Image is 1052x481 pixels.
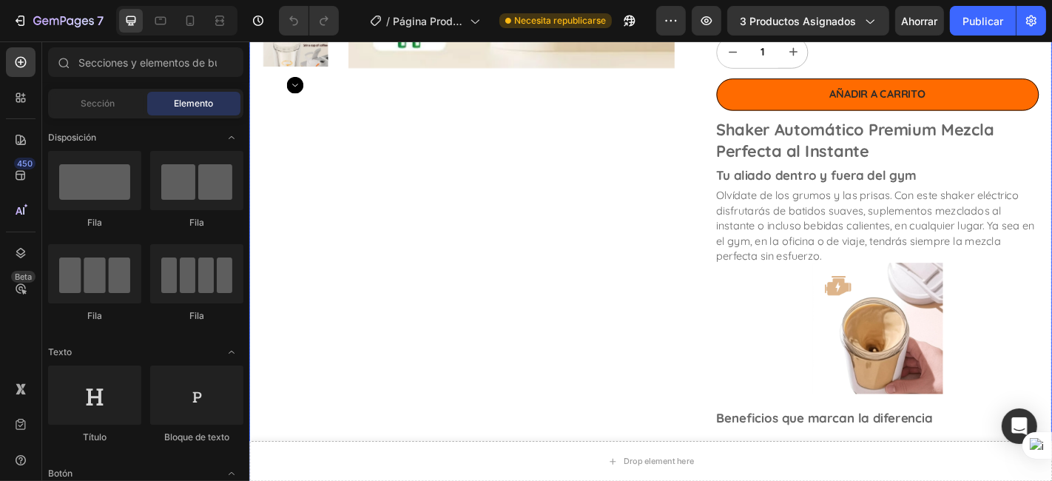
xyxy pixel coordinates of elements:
div: Drop element here [414,458,492,470]
font: Beta [15,272,32,282]
span: Shaker Automático Premium Mezcla Perfecta al Instante [516,86,823,133]
font: Título [83,431,107,443]
font: Página Producto AVD [393,15,462,43]
div: AÑADIR A CARRITO [641,50,748,66]
font: Fila [189,310,204,321]
font: Ahorrar [902,15,938,27]
input: Secciones y elementos de búsqueda [48,47,243,77]
strong: 7000 rpm [776,439,832,454]
span: Abrir con palanca [220,126,243,149]
h3: Beneficios que marcan la diferencia [516,408,756,425]
font: Fila [87,310,102,321]
font: Necesita republicarse [514,15,606,26]
button: 3 productos asignados [727,6,889,36]
font: Disposición [48,132,96,143]
h3: Tu aliado dentro y fuera del gym [516,139,738,157]
span: Abrir con palanca [220,340,243,364]
font: Bloque de texto [164,431,229,443]
button: Carousel Next Arrow [41,39,60,58]
font: 3 productos asignados [740,15,856,27]
font: Sección [81,98,115,109]
button: AÑADIR A CARRITO [516,41,873,76]
font: / [386,15,390,27]
button: 7 [6,6,110,36]
font: 7 [97,13,104,28]
font: Fila [87,217,102,228]
p: Olvídate de los grumos y las prisas. Con este shaker eléctrico disfrutarás de batidos suaves, sup... [516,163,869,244]
font: 450 [17,158,33,169]
font: Botón [48,468,73,479]
iframe: Área de diseño [249,41,1052,481]
font: Fila [189,217,204,228]
font: Texto [48,346,72,357]
font: Publicar [962,15,1003,27]
strong: Sin grumos [546,439,610,454]
div: Abrir Intercom Messenger [1002,408,1037,444]
font: Elemento [175,98,214,109]
p: gracias a su potente motor de . [546,438,873,454]
button: Publicar [950,6,1016,36]
div: Deshacer/Rehacer [279,6,339,36]
button: Ahorrar [895,6,944,36]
